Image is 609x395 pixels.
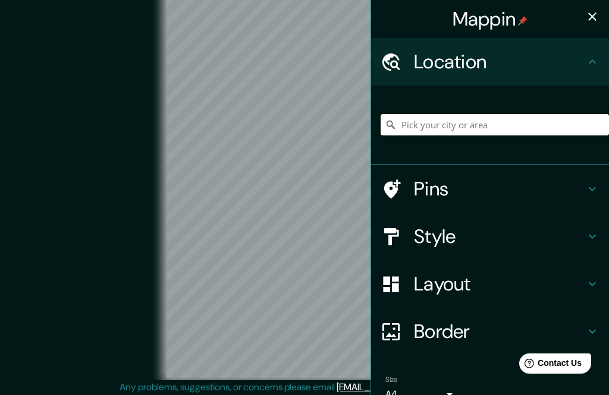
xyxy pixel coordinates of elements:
h4: Mappin [453,7,528,31]
p: Any problems, suggestions, or concerns please email . [120,380,485,394]
input: Pick your city or area [381,114,609,135]
div: Border [371,308,609,355]
h4: Style [414,225,585,248]
div: Style [371,213,609,260]
div: Layout [371,260,609,308]
a: [EMAIL_ADDRESS][DOMAIN_NAME] [337,381,484,393]
h4: Layout [414,272,585,296]
h4: Location [414,50,585,74]
img: pin-icon.png [518,16,528,26]
iframe: Help widget launcher [503,349,596,382]
h4: Border [414,320,585,343]
div: Pins [371,165,609,213]
h4: Pins [414,177,585,201]
label: Size [385,375,398,385]
div: Location [371,38,609,86]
